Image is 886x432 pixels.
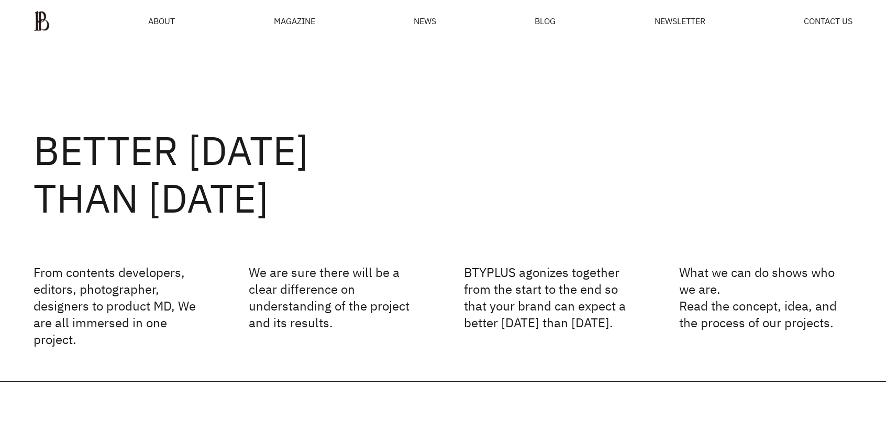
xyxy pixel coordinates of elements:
[34,264,207,348] p: From contents developers, editors, photographer, designers to product MD, We are all immersed in ...
[679,264,852,348] p: What we can do shows who we are. Read the concept, idea, and the process of our projects.
[249,264,422,348] p: We are sure there will be a clear difference on understanding of the project and its results.
[148,17,175,25] a: ABOUT
[655,17,705,25] a: NEWSLETTER
[34,10,50,31] img: ba379d5522eb3.png
[535,17,556,25] a: BLOG
[414,17,436,25] a: NEWS
[274,17,315,25] div: MAGAZINE
[464,264,637,348] p: BTYPLUS agonizes together from the start to the end so that your brand can expect a better [DATE]...
[34,126,852,222] h2: BETTER [DATE] THAN [DATE]
[804,17,852,25] a: CONTACT US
